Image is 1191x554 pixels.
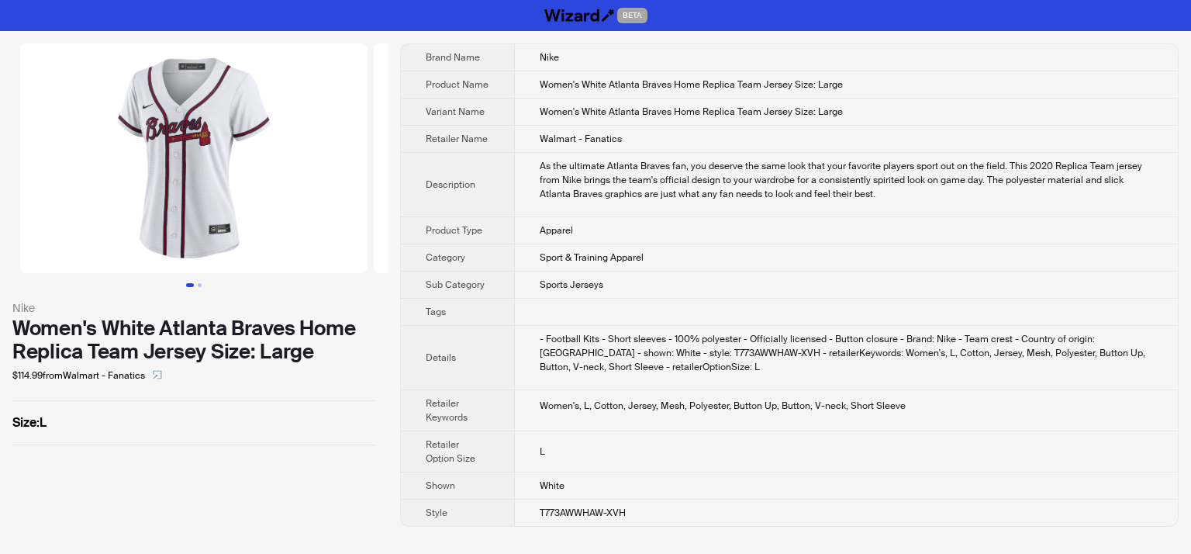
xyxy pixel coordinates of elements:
span: Retailer Option Size [426,438,475,465]
div: Women's White Atlanta Braves Home Replica Team Jersey Size: Large [12,317,375,363]
span: Women's White Atlanta Braves Home Replica Team Jersey Size: Large [540,106,843,118]
img: Women's White Atlanta Braves Home Replica Team Jersey Size: Large Women's White Atlanta Braves Ho... [374,43,721,273]
div: As the ultimate Atlanta Braves fan, you deserve the same look that your favorite players sport ou... [540,159,1153,201]
span: Sports Jerseys [540,279,603,291]
div: Women's, L, Cotton, Jersey, Mesh, Polyester, Button Up, Button, V-neck, Short Sleeve [540,399,1153,413]
span: Sport & Training Apparel [540,251,644,264]
button: Go to slide 2 [198,283,202,287]
label: L [12,414,375,432]
span: Variant Name [426,106,485,118]
span: Nike [540,51,559,64]
span: select [153,370,162,379]
span: Tags [426,306,446,318]
span: White [540,480,564,492]
span: Brand Name [426,51,480,64]
span: Details [426,351,456,364]
span: L [540,445,545,458]
span: Retailer Name [426,133,488,145]
div: $114.99 from Walmart - Fanatics [12,363,375,388]
div: Nike [12,300,375,317]
span: Style [426,507,447,519]
button: Go to slide 1 [186,283,194,287]
span: Retailer Keywords [426,397,468,424]
span: Apparel [540,224,573,237]
span: Walmart - Fanatics [540,133,622,145]
img: Women's White Atlanta Braves Home Replica Team Jersey Size: Large Women's White Atlanta Braves Ho... [20,43,368,273]
span: Product Type [426,224,482,237]
div: - Football Kits - Short sleeves - 100% polyester - Officially licensed - Button closure - Brand: ... [540,332,1153,374]
span: BETA [617,8,647,23]
span: Description [426,178,475,191]
span: Sub Category [426,279,485,291]
span: Women's White Atlanta Braves Home Replica Team Jersey Size: Large [540,78,843,91]
span: T773AWWHAW-XVH [540,507,626,519]
span: Product Name [426,78,488,91]
span: Category [426,251,465,264]
span: Size : [12,414,40,431]
span: Shown [426,480,455,492]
